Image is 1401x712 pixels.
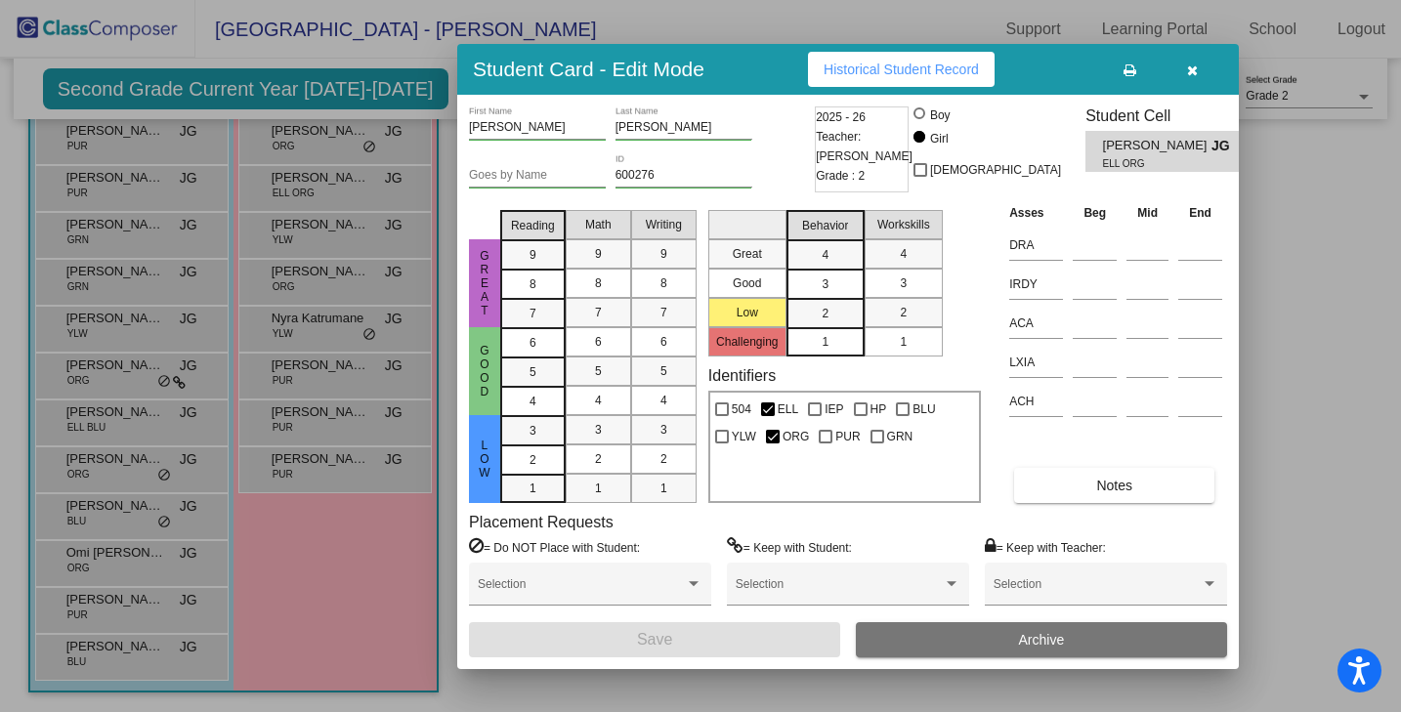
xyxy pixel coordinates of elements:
input: assessment [1009,348,1063,377]
input: Enter ID [616,169,752,183]
span: 4 [595,392,602,409]
span: 8 [530,275,536,293]
span: 4 [660,392,667,409]
span: 2 [900,304,907,321]
div: Girl [929,130,949,147]
span: 2 [595,450,602,468]
span: 4 [900,245,907,263]
label: = Keep with Student: [727,537,852,557]
span: Grade : 2 [816,166,865,186]
span: 3 [595,421,602,439]
span: 7 [660,304,667,321]
span: PUR [835,425,860,448]
span: 1 [660,480,667,497]
span: 6 [660,333,667,351]
span: 2 [660,450,667,468]
span: 5 [530,363,536,381]
span: [DEMOGRAPHIC_DATA] [930,158,1061,182]
span: 1 [900,333,907,351]
button: Save [469,622,840,657]
span: 3 [822,275,828,293]
span: Archive [1019,632,1065,648]
span: 7 [530,305,536,322]
span: Math [585,216,612,233]
input: assessment [1009,270,1063,299]
span: Teacher: [PERSON_NAME] [816,127,913,166]
span: 4 [530,393,536,410]
span: 2 [822,305,828,322]
span: ELL ORG [1103,156,1198,171]
input: goes by name [469,169,606,183]
span: Reading [511,217,555,234]
th: Beg [1068,202,1122,224]
span: Save [637,631,672,648]
span: 9 [660,245,667,263]
button: Archive [856,622,1227,657]
span: 4 [822,246,828,264]
span: IEP [825,398,843,421]
button: Notes [1014,468,1214,503]
label: = Do NOT Place with Student: [469,537,640,557]
span: GRN [887,425,913,448]
span: 2025 - 26 [816,107,866,127]
span: YLW [732,425,756,448]
h3: Student Card - Edit Mode [473,57,704,81]
span: Writing [646,216,682,233]
label: Placement Requests [469,513,614,531]
span: JG [1211,136,1239,156]
span: Good [476,344,493,398]
span: 9 [530,246,536,264]
th: Asses [1004,202,1068,224]
button: Historical Student Record [808,52,995,87]
span: Notes [1096,478,1132,493]
div: Boy [929,106,951,124]
span: Low [476,439,493,480]
span: 2 [530,451,536,469]
input: assessment [1009,387,1063,416]
span: 1 [530,480,536,497]
span: 9 [595,245,602,263]
span: ELL [778,398,798,421]
span: Historical Student Record [824,62,979,77]
label: Identifiers [708,366,776,385]
span: 3 [900,274,907,292]
input: assessment [1009,230,1063,260]
span: 1 [822,333,828,351]
span: BLU [913,398,935,421]
th: Mid [1122,202,1173,224]
span: Behavior [802,217,848,234]
h3: Student Cell [1085,106,1255,125]
span: ORG [783,425,809,448]
input: assessment [1009,309,1063,338]
span: HP [870,398,887,421]
span: 8 [660,274,667,292]
span: [PERSON_NAME] [1103,136,1211,156]
th: End [1173,202,1227,224]
label: = Keep with Teacher: [985,537,1106,557]
span: 1 [595,480,602,497]
span: Great [476,249,493,317]
span: 7 [595,304,602,321]
span: 3 [530,422,536,440]
span: Workskills [877,216,930,233]
span: 6 [530,334,536,352]
span: 5 [660,362,667,380]
span: 6 [595,333,602,351]
span: 3 [660,421,667,439]
span: 8 [595,274,602,292]
span: 504 [732,398,751,421]
span: 5 [595,362,602,380]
